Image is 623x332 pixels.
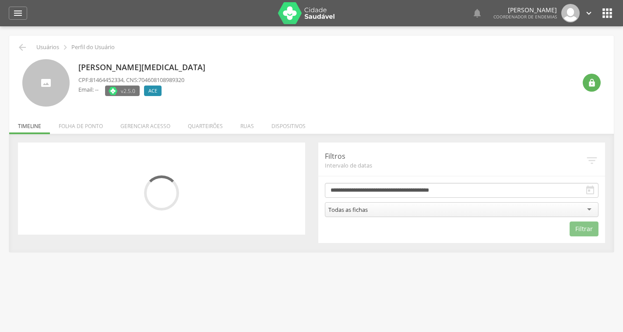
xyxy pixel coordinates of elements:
div: Resetar senha [583,74,601,92]
p: Perfil do Usuário [71,44,115,51]
a:  [472,4,482,22]
i:  [600,6,614,20]
span: v2.5.0 [121,86,135,95]
div: Todas as fichas [328,206,368,214]
p: Usuários [36,44,59,51]
button: Filtrar [570,221,598,236]
i:  [13,8,23,18]
i:  [588,79,596,87]
p: [PERSON_NAME][MEDICAL_DATA] [78,62,210,73]
li: Folha de ponto [50,114,112,134]
p: Email: -- [78,86,99,94]
span: 81464452334 [90,76,123,84]
i:  [585,185,595,196]
span: Coordenador de Endemias [493,14,557,20]
i:  [584,8,594,18]
p: [PERSON_NAME] [493,7,557,13]
a:  [9,7,27,20]
p: CPF: , CNS: [78,76,184,84]
li: Quarteirões [179,114,232,134]
i:  [472,8,482,18]
i: Voltar [17,42,28,53]
span: Intervalo de datas [325,161,586,169]
a:  [584,4,594,22]
p: Filtros [325,151,586,161]
i:  [60,43,70,52]
li: Dispositivos [263,114,314,134]
i:  [585,154,598,167]
li: Ruas [232,114,263,134]
li: Gerenciar acesso [112,114,179,134]
span: 704608108989320 [138,76,184,84]
label: Versão do aplicativo [105,86,140,96]
span: ACE [148,87,157,94]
